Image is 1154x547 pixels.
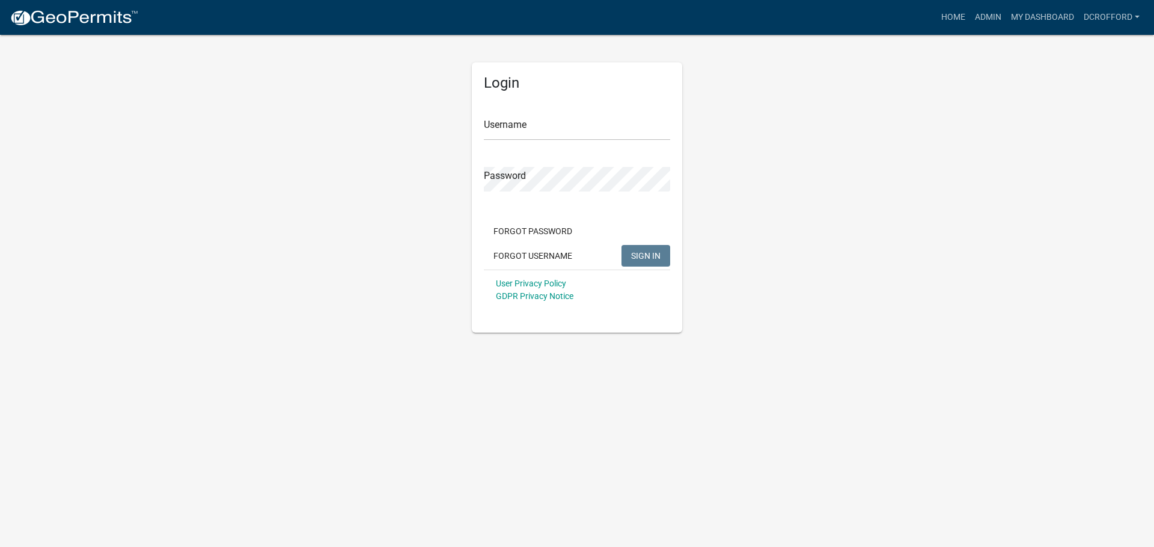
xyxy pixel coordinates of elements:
[1079,6,1144,29] a: dcrofford
[496,291,573,301] a: GDPR Privacy Notice
[484,220,582,242] button: Forgot Password
[631,250,661,260] span: SIGN IN
[496,279,566,288] a: User Privacy Policy
[970,6,1006,29] a: Admin
[936,6,970,29] a: Home
[484,245,582,267] button: Forgot Username
[484,74,670,92] h5: Login
[1006,6,1079,29] a: My Dashboard
[621,245,670,267] button: SIGN IN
